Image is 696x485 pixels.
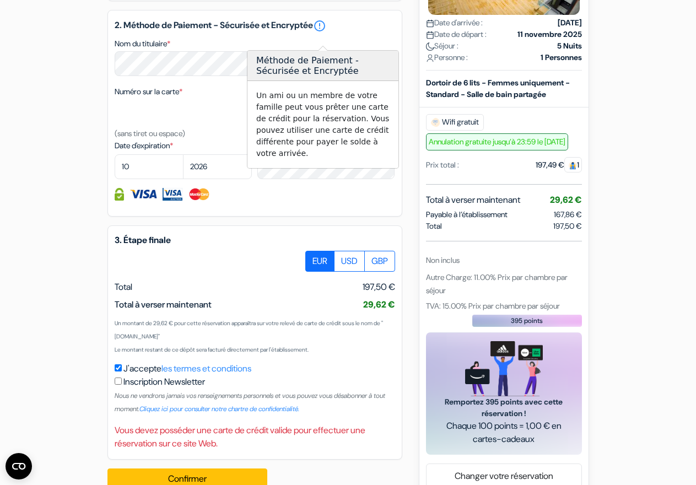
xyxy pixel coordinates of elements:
[139,405,299,413] a: Cliquez ici pour consulter notre chartre de confidentialité.
[115,140,252,152] label: Date d'expiration
[188,188,211,201] img: Master Card
[426,30,434,39] img: calendar.svg
[553,220,582,231] span: 197,50 €
[115,19,395,33] h5: 2. Méthode de Paiement - Sécurisée et Encryptée
[363,281,395,294] span: 197,50 €
[426,17,483,28] span: Date d'arrivée :
[247,51,398,81] h3: Méthode de Paiement - Sécurisée et Encryptée
[569,161,577,169] img: guest.svg
[426,193,520,206] span: Total à verser maintenant
[313,19,326,33] a: error_outline
[115,346,309,353] small: Le montant restant de ce dépôt sera facturé directement par l'établissement.
[364,251,395,272] label: GBP
[564,157,582,172] span: 1
[426,220,442,231] span: Total
[115,86,182,98] label: Numéro sur la carte
[130,188,157,201] img: Visa
[6,453,32,479] button: Ouvrir le widget CMP
[247,81,398,168] div: Un ami ou un membre de votre famille peut vous prêter une carte de crédit pour la réservation. Vo...
[123,375,205,389] label: Inscription Newsletter
[426,53,434,62] img: user_icon.svg
[426,40,458,51] span: Séjour :
[465,341,543,396] img: gift_card_hero_new.png
[426,300,560,310] span: TVA: 15.00% Prix par chambre par séjour
[426,114,484,130] span: Wifi gratuit
[115,391,385,413] small: Nous ne vendrons jamais vos renseignements personnels et vous pouvez vous désabonner à tout moment.
[161,363,251,374] a: les termes et conditions
[363,299,395,310] span: 29,62 €
[557,40,582,51] strong: 5 Nuits
[115,128,185,138] small: (sans tiret ou espace)
[541,51,582,63] strong: 1 Personnes
[558,17,582,28] strong: [DATE]
[334,251,365,272] label: USD
[115,281,132,293] span: Total
[426,254,582,266] div: Non inclus
[439,419,569,446] span: Chaque 100 points = 1,00 € en cartes-cadeaux
[426,19,434,27] img: calendar.svg
[115,320,383,340] small: Un montant de 29,62 € pour cette réservation apparaîtra sur votre relevé de carte de crédit sous ...
[163,188,182,201] img: Visa Electron
[426,159,459,170] div: Prix total :
[115,424,395,450] div: Vous devez posséder une carte de crédit valide pour effectuer une réservation sur ce site Web.
[426,77,570,99] b: Dortoir de 6 lits - Femmes uniquement - Standard - Salle de bain partagée
[426,51,468,63] span: Personne :
[115,299,212,310] span: Total à verser maintenant
[517,28,582,40] strong: 11 novembre 2025
[550,193,582,205] span: 29,62 €
[554,209,582,219] span: 167,86 €
[426,133,568,150] span: Annulation gratuite jusqu’à 23:59 le [DATE]
[115,38,170,50] label: Nom du titulaire
[306,251,395,272] div: Basic radio toggle button group
[115,235,395,245] h5: 3. Étape finale
[426,208,508,220] span: Payable à l’établissement
[426,42,434,50] img: moon.svg
[305,251,334,272] label: EUR
[536,159,582,170] div: 197,49 €
[426,28,487,40] span: Date de départ :
[439,396,569,419] span: Remportez 395 points avec cette réservation !
[123,362,251,375] label: J'accepte
[426,272,568,295] span: Autre Charge: 11.00% Prix par chambre par séjour
[511,315,543,325] span: 395 points
[115,188,124,201] img: Information de carte de crédit entièrement encryptée et sécurisée
[431,117,440,126] img: free_wifi.svg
